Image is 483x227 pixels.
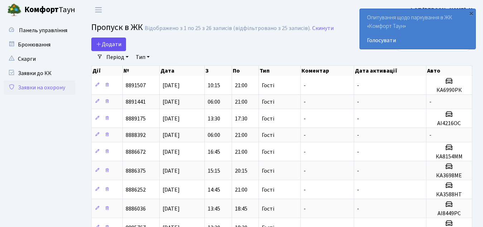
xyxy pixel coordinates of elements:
span: [DATE] [163,186,180,194]
span: Гості [262,187,274,193]
span: - [429,98,431,106]
span: - [304,82,306,89]
th: № [123,66,160,76]
th: Дата активації [354,66,426,76]
span: [DATE] [163,98,180,106]
span: - [357,115,359,123]
span: Гості [262,149,274,155]
h5: КА3588НТ [429,191,469,198]
a: Заявки на охорону [4,80,75,95]
span: 8888392 [126,131,146,139]
a: Тип [133,51,153,63]
span: 15:15 [208,167,220,175]
span: 8889175 [126,115,146,123]
span: - [357,167,359,175]
span: [DATE] [163,82,180,89]
span: 8886252 [126,186,146,194]
span: Гості [262,116,274,122]
span: 06:00 [208,131,220,139]
span: Додати [96,40,121,48]
span: - [357,98,359,106]
span: 21:00 [235,148,247,156]
span: - [304,148,306,156]
span: - [357,186,359,194]
span: Гості [262,168,274,174]
th: По [232,66,259,76]
img: logo.png [7,3,21,17]
span: - [357,131,359,139]
th: Дії [92,66,123,76]
span: 21:00 [235,131,247,139]
span: 20:15 [235,167,247,175]
a: ФОП [PERSON_NAME]. Н. [409,6,474,14]
span: [DATE] [163,148,180,156]
span: Гості [262,83,274,88]
div: Опитування щодо паркування в ЖК «Комфорт Таун» [360,9,475,49]
span: - [357,148,359,156]
span: Гості [262,206,274,212]
span: Пропуск в ЖК [91,21,143,34]
span: 21:00 [235,186,247,194]
span: [DATE] [163,167,180,175]
b: Комфорт [24,4,59,15]
span: 14:45 [208,186,220,194]
h5: КА6990РК [429,87,469,94]
button: Переключити навігацію [90,4,107,16]
h5: АІ8449РС [429,210,469,217]
span: 8886672 [126,148,146,156]
th: Дата [160,66,205,76]
span: - [304,205,306,213]
a: Заявки до КК [4,66,75,80]
h5: КА3698МЕ [429,172,469,179]
th: Авто [426,66,472,76]
span: - [304,115,306,123]
span: 8886375 [126,167,146,175]
span: - [429,131,431,139]
span: 10:15 [208,82,220,89]
span: - [304,131,306,139]
th: Коментар [301,66,354,76]
span: - [357,82,359,89]
span: Гості [262,99,274,105]
a: Панель управління [4,23,75,38]
a: Додати [91,38,126,51]
span: - [304,186,306,194]
th: Тип [259,66,301,76]
a: Період [103,51,131,63]
span: - [304,167,306,175]
span: 21:00 [235,98,247,106]
span: 13:45 [208,205,220,213]
span: [DATE] [163,131,180,139]
h5: КА8154ММ [429,153,469,160]
span: - [357,205,359,213]
span: [DATE] [163,205,180,213]
div: Відображено з 1 по 25 з 26 записів (відфільтровано з 25 записів). [145,25,311,32]
span: 06:00 [208,98,220,106]
h5: АІ4216ОС [429,120,469,127]
span: [DATE] [163,115,180,123]
span: Панель управління [19,26,67,34]
span: 8891441 [126,98,146,106]
a: Голосувати [367,36,468,45]
span: 13:30 [208,115,220,123]
span: 18:45 [235,205,247,213]
span: 8891507 [126,82,146,89]
div: × [468,10,475,17]
span: 21:00 [235,82,247,89]
span: 17:30 [235,115,247,123]
span: 16:45 [208,148,220,156]
span: Таун [24,4,75,16]
a: Скинути [312,25,334,32]
a: Скарги [4,52,75,66]
a: Бронювання [4,38,75,52]
th: З [205,66,232,76]
span: Гості [262,132,274,138]
span: 8886036 [126,205,146,213]
span: - [304,98,306,106]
